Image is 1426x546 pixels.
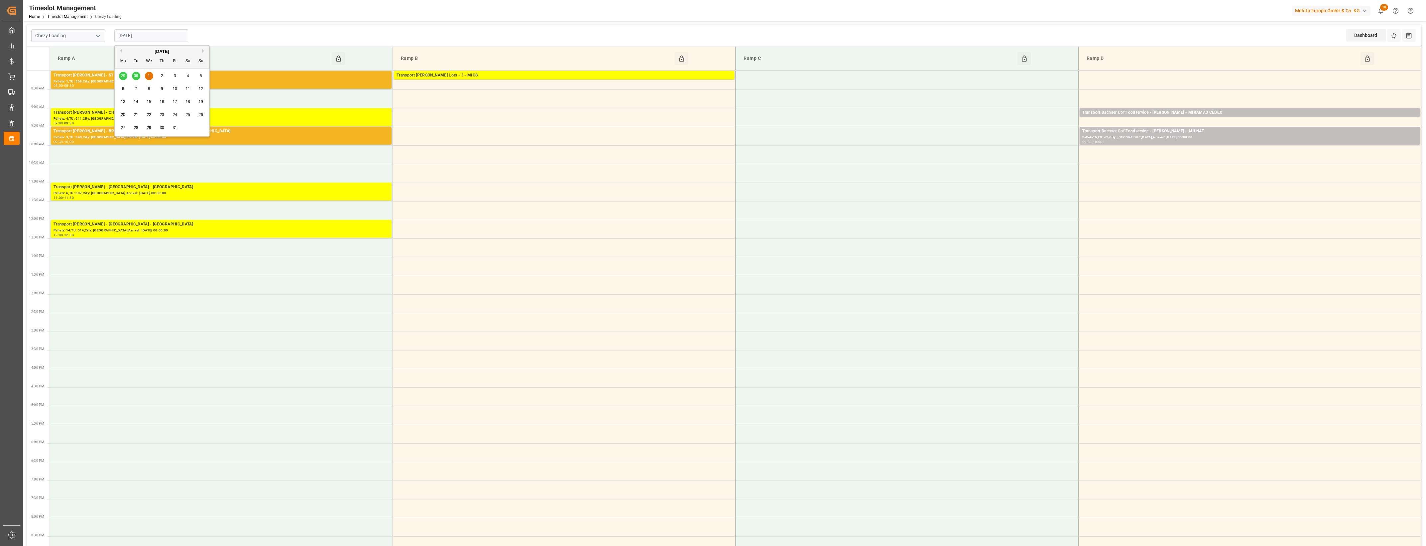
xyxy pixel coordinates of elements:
[64,196,74,199] div: 11:30
[1388,3,1403,18] button: Help Center
[119,57,127,66] div: Mo
[185,86,190,91] span: 11
[171,111,179,119] div: Choose Friday, October 24th, 2025
[64,84,74,87] div: 08:30
[31,29,105,42] input: Type to search/select
[54,140,63,143] div: 09:30
[29,142,44,146] span: 10:00 AM
[398,52,675,65] div: Ramp B
[31,310,44,314] span: 2:30 PM
[54,122,63,125] div: 09:00
[160,99,164,104] span: 16
[29,161,44,165] span: 10:30 AM
[158,85,166,93] div: Choose Thursday, October 9th, 2025
[174,73,176,78] span: 3
[63,84,64,87] div: -
[184,98,192,106] div: Choose Saturday, October 18th, 2025
[29,3,122,13] div: Timeslot Management
[119,124,127,132] div: Choose Monday, October 27th, 2025
[158,98,166,106] div: Choose Thursday, October 16th, 2025
[31,515,44,518] span: 8:00 PM
[197,98,205,106] div: Choose Sunday, October 19th, 2025
[119,85,127,93] div: Choose Monday, October 6th, 2025
[93,31,103,41] button: open menu
[158,111,166,119] div: Choose Thursday, October 23rd, 2025
[184,111,192,119] div: Choose Saturday, October 25th, 2025
[148,73,150,78] span: 1
[31,496,44,500] span: 7:30 PM
[1093,140,1103,143] div: 10:00
[55,52,332,65] div: Ramp A
[171,98,179,106] div: Choose Friday, October 17th, 2025
[173,86,177,91] span: 10
[158,57,166,66] div: Th
[54,128,389,135] div: Transport [PERSON_NAME] - BRUYERES SUR [GEOGRAPHIC_DATA] SUR [GEOGRAPHIC_DATA]
[197,85,205,93] div: Choose Sunday, October 12th, 2025
[29,235,44,239] span: 12:30 PM
[64,122,74,125] div: 09:30
[145,85,153,93] div: Choose Wednesday, October 8th, 2025
[63,196,64,199] div: -
[31,422,44,425] span: 5:30 PM
[1082,135,1417,140] div: Pallets: 6,TU: 62,City: [GEOGRAPHIC_DATA],Arrival: [DATE] 00:00:00
[132,98,140,106] div: Choose Tuesday, October 14th, 2025
[197,111,205,119] div: Choose Sunday, October 26th, 2025
[198,99,203,104] span: 19
[1092,140,1093,143] div: -
[29,180,44,183] span: 11:00 AM
[160,112,164,117] span: 23
[198,86,203,91] span: 12
[1292,4,1373,17] button: Melitta Europa GmbH & Co. KG
[173,99,177,104] span: 17
[145,98,153,106] div: Choose Wednesday, October 15th, 2025
[31,459,44,463] span: 6:30 PM
[54,84,63,87] div: 08:00
[31,254,44,258] span: 1:00 PM
[31,105,44,109] span: 9:00 AM
[134,112,138,117] span: 21
[145,72,153,80] div: Choose Wednesday, October 1st, 2025
[63,122,64,125] div: -
[1082,109,1417,116] div: Transport Dachser Cof Foodservice - [PERSON_NAME] - MIRAMAS CEDEX
[161,73,163,78] span: 2
[132,57,140,66] div: Tu
[121,125,125,130] span: 27
[158,124,166,132] div: Choose Thursday, October 30th, 2025
[147,99,151,104] span: 15
[171,124,179,132] div: Choose Friday, October 31st, 2025
[198,112,203,117] span: 26
[184,72,192,80] div: Choose Saturday, October 4th, 2025
[134,99,138,104] span: 14
[117,69,207,134] div: month 2025-10
[202,49,206,53] button: Next Month
[31,403,44,407] span: 5:00 PM
[31,273,44,276] span: 1:30 PM
[185,112,190,117] span: 25
[118,49,122,53] button: Previous Month
[397,79,732,84] div: Pallets: 16,TU: 28,City: MIOS,Arrival: [DATE] 00:00:00
[31,291,44,295] span: 2:00 PM
[54,233,63,236] div: 12:00
[135,86,137,91] span: 7
[31,86,44,90] span: 8:30 AM
[121,99,125,104] span: 13
[1373,3,1388,18] button: show 16 new notifications
[1292,6,1370,16] div: Melitta Europa GmbH & Co. KG
[173,112,177,117] span: 24
[64,140,74,143] div: 10:00
[47,14,88,19] a: Timeslot Management
[184,57,192,66] div: Sa
[171,72,179,80] div: Choose Friday, October 3rd, 2025
[63,233,64,236] div: -
[29,198,44,202] span: 11:30 AM
[397,72,732,79] div: Transport [PERSON_NAME] Lots - ? - MIOS
[187,73,189,78] span: 4
[185,99,190,104] span: 18
[160,125,164,130] span: 30
[148,86,150,91] span: 8
[31,347,44,351] span: 3:30 PM
[31,478,44,481] span: 7:00 PM
[171,85,179,93] div: Choose Friday, October 10th, 2025
[54,116,389,122] div: Pallets: 4,TU: 511,City: [GEOGRAPHIC_DATA],Arrival: [DATE] 00:00:00
[1346,29,1386,42] div: Dashboard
